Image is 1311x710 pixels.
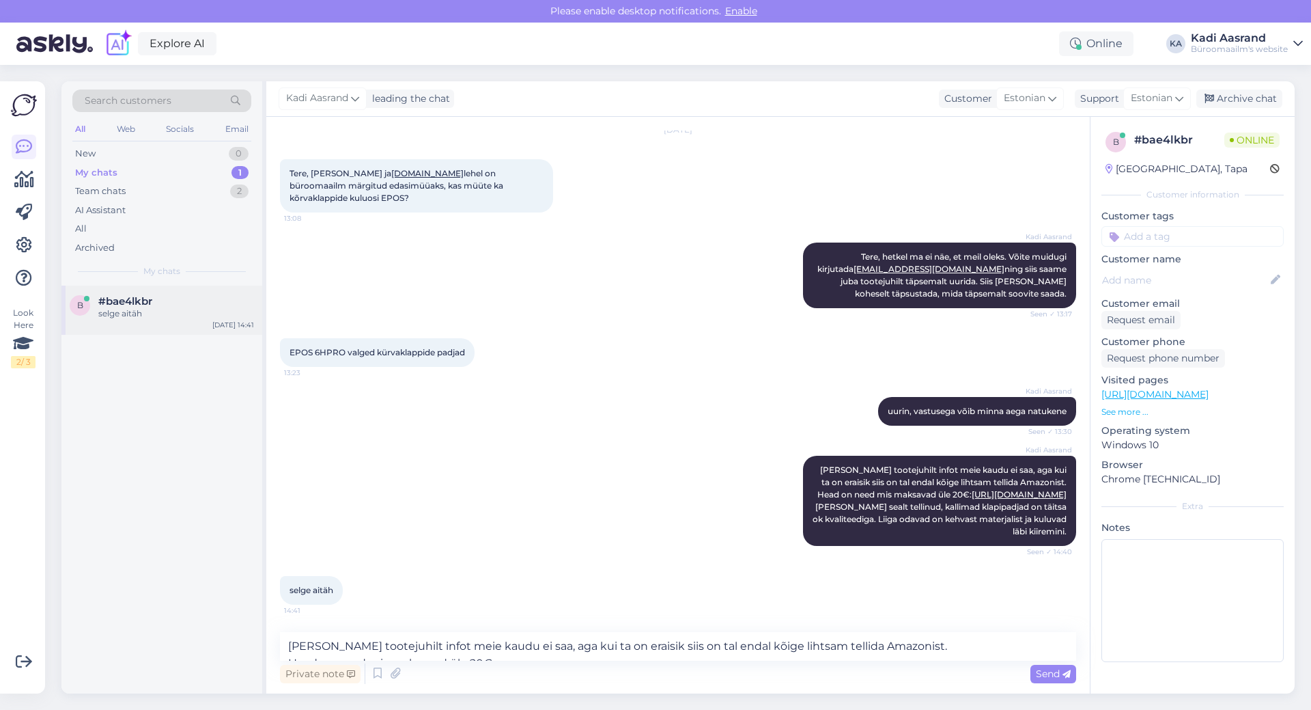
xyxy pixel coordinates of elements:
[1101,388,1209,400] a: [URL][DOMAIN_NAME]
[77,300,83,310] span: b
[1101,438,1284,452] p: Windows 10
[1036,668,1071,680] span: Send
[1101,311,1181,329] div: Request email
[1004,91,1045,106] span: Estonian
[98,295,152,308] span: #bae4lkbr
[1075,92,1119,106] div: Support
[1101,521,1284,535] p: Notes
[1021,547,1072,557] span: Seen ✓ 14:40
[98,308,254,320] div: selge aitäh
[104,29,132,58] img: explore-ai
[721,5,761,17] span: Enable
[1101,335,1284,349] p: Customer phone
[230,185,249,198] div: 2
[1131,91,1172,106] span: Estonian
[85,94,171,108] span: Search customers
[1101,424,1284,438] p: Operating system
[284,368,335,378] span: 13:23
[1101,297,1284,311] p: Customer email
[1191,44,1288,55] div: Büroomaailm's website
[229,147,249,161] div: 0
[231,166,249,180] div: 1
[11,307,36,368] div: Look Here
[114,120,138,138] div: Web
[75,222,87,236] div: All
[1102,273,1268,288] input: Add name
[972,489,1067,500] a: [URL][DOMAIN_NAME]
[813,465,1069,536] span: [PERSON_NAME] tootejuhilt infot meie kaudu ei saa, aga kui ta on eraisik siis on tal endal kõige ...
[888,406,1067,416] span: uurin, vastusega võib minna aega natukene
[1101,209,1284,223] p: Customer tags
[1105,162,1247,176] div: [GEOGRAPHIC_DATA], Tapa
[1101,458,1284,472] p: Browser
[1224,133,1280,148] span: Online
[1021,309,1072,319] span: Seen ✓ 13:17
[75,166,117,180] div: My chats
[854,264,1004,274] a: [EMAIL_ADDRESS][DOMAIN_NAME]
[391,168,464,178] a: [DOMAIN_NAME]
[284,213,335,223] span: 13:08
[939,92,992,106] div: Customer
[1191,33,1303,55] a: Kadi AasrandBüroomaailm's website
[75,204,126,217] div: AI Assistant
[138,32,216,55] a: Explore AI
[75,147,96,161] div: New
[11,92,37,118] img: Askly Logo
[75,185,126,198] div: Team chats
[212,320,254,330] div: [DATE] 14:41
[1191,33,1288,44] div: Kadi Aasrand
[1196,90,1282,108] div: Archive chat
[286,91,348,106] span: Kadi Aasrand
[1101,252,1284,267] p: Customer name
[1021,232,1072,242] span: Kadi Aasrand
[1113,137,1119,147] span: b
[1134,132,1224,148] div: # bae4lkbr
[1101,189,1284,201] div: Customer information
[1059,31,1133,56] div: Online
[1101,472,1284,487] p: Chrome [TECHNICAL_ID]
[72,120,88,138] div: All
[1101,226,1284,247] input: Add a tag
[1021,386,1072,396] span: Kadi Aasrand
[1021,445,1072,455] span: Kadi Aasrand
[284,605,335,616] span: 14:41
[1021,426,1072,437] span: Seen ✓ 13:30
[1101,373,1284,387] p: Visited pages
[1101,406,1284,418] p: See more ...
[163,120,197,138] div: Socials
[367,92,450,106] div: leading the chat
[1166,34,1185,53] div: KA
[290,347,465,357] span: EPOS 6HPRO valged kürvaklappide padjad
[1101,500,1284,513] div: Extra
[11,356,36,368] div: 2 / 3
[817,251,1069,299] span: Tere, hetkel ma ei näe, et meil oleks. Võite muidugi kirjutada ning siis saame juba tootejuhilt t...
[290,168,505,203] span: Tere, [PERSON_NAME] ja lehel on büroomaailm märgitud edasimüüaks, kas müüte ka kõrvaklappide kulu...
[223,120,251,138] div: Email
[143,265,180,277] span: My chats
[75,241,115,255] div: Archived
[1101,349,1225,368] div: Request phone number
[290,585,333,595] span: selge aitäh
[280,665,361,683] div: Private note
